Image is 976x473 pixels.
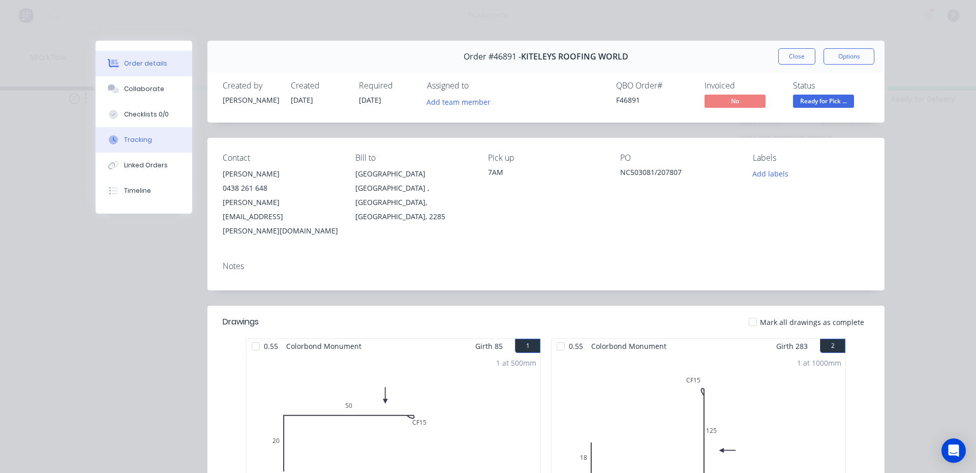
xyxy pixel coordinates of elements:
[223,81,279,91] div: Created by
[747,167,794,181] button: Add labels
[355,153,472,163] div: Bill to
[355,167,472,181] div: [GEOGRAPHIC_DATA]
[515,339,540,353] button: 1
[753,153,869,163] div: Labels
[475,339,503,353] span: Girth 85
[124,161,168,170] div: Linked Orders
[223,153,339,163] div: Contact
[96,127,192,153] button: Tracking
[96,76,192,102] button: Collaborate
[760,317,864,328] span: Mark all drawings as complete
[616,95,692,105] div: F46891
[291,95,313,105] span: [DATE]
[96,153,192,178] button: Linked Orders
[616,81,692,91] div: QBO Order #
[705,81,781,91] div: Invoiced
[793,95,854,110] button: Ready for Pick ...
[793,95,854,107] span: Ready for Pick ...
[223,261,869,271] div: Notes
[620,167,737,181] div: NC503081/207807
[941,438,966,463] div: Open Intercom Messenger
[223,195,339,238] div: [PERSON_NAME][EMAIL_ADDRESS][PERSON_NAME][DOMAIN_NAME]
[223,95,279,105] div: [PERSON_NAME]
[124,186,151,195] div: Timeline
[488,153,604,163] div: Pick up
[223,167,339,181] div: [PERSON_NAME]
[124,110,169,119] div: Checklists 0/0
[705,95,766,107] span: No
[96,178,192,203] button: Timeline
[96,51,192,76] button: Order details
[823,48,874,65] button: Options
[427,81,529,91] div: Assigned to
[421,95,496,108] button: Add team member
[587,339,670,353] span: Colorbond Monument
[521,52,628,62] span: KITELEYS ROOFING WORLD
[793,81,869,91] div: Status
[620,153,737,163] div: PO
[464,52,521,62] span: Order #46891 -
[124,84,164,94] div: Collaborate
[96,102,192,127] button: Checklists 0/0
[776,339,808,353] span: Girth 283
[488,167,604,178] div: 7AM
[820,339,845,353] button: 2
[355,167,472,224] div: [GEOGRAPHIC_DATA][GEOGRAPHIC_DATA] , [GEOGRAPHIC_DATA], [GEOGRAPHIC_DATA], 2285
[282,339,365,353] span: Colorbond Monument
[496,358,536,368] div: 1 at 500mm
[223,316,259,328] div: Drawings
[355,181,472,224] div: [GEOGRAPHIC_DATA] , [GEOGRAPHIC_DATA], [GEOGRAPHIC_DATA], 2285
[260,339,282,353] span: 0.55
[124,59,167,68] div: Order details
[778,48,815,65] button: Close
[427,95,496,108] button: Add team member
[359,95,381,105] span: [DATE]
[223,181,339,195] div: 0438 261 648
[797,358,841,368] div: 1 at 1000mm
[223,167,339,238] div: [PERSON_NAME]0438 261 648[PERSON_NAME][EMAIL_ADDRESS][PERSON_NAME][DOMAIN_NAME]
[359,81,415,91] div: Required
[565,339,587,353] span: 0.55
[124,135,152,144] div: Tracking
[291,81,347,91] div: Created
